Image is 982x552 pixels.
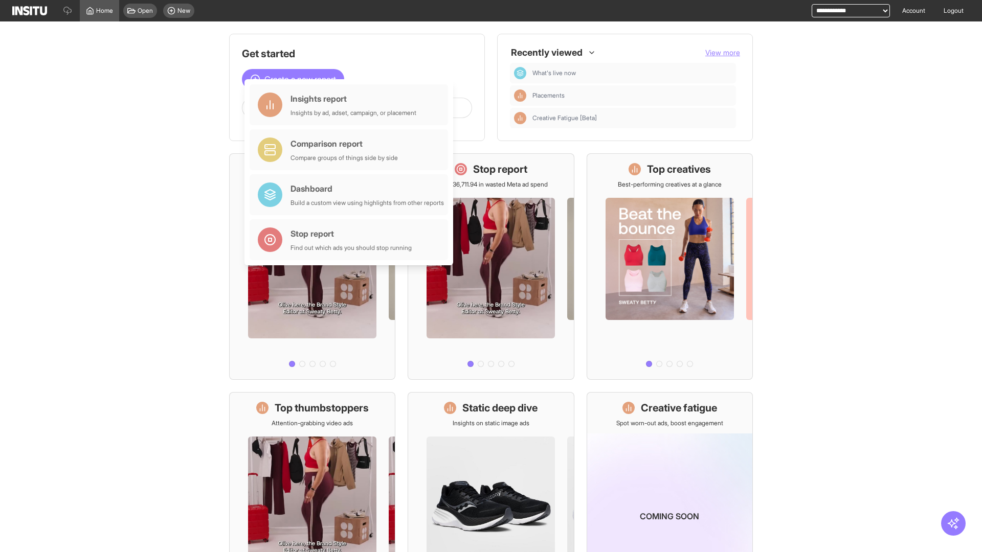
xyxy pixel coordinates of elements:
h1: Get started [242,47,472,61]
h1: Top creatives [647,162,711,176]
div: Stop report [291,227,412,240]
span: Creative Fatigue [Beta] [532,114,732,122]
div: Dashboard [514,67,526,79]
span: Home [96,7,113,15]
p: Insights on static image ads [453,419,529,427]
a: Top creativesBest-performing creatives at a glance [587,153,753,380]
a: Stop reportSave £36,711.94 in wasted Meta ad spend [408,153,574,380]
div: Find out which ads you should stop running [291,244,412,252]
div: Insights report [291,93,416,105]
div: Insights [514,89,526,102]
div: Insights [514,112,526,124]
span: What's live now [532,69,576,77]
div: Dashboard [291,182,444,195]
h1: Static deep dive [462,401,538,415]
span: Create a new report [264,73,336,85]
p: Save £36,711.94 in wasted Meta ad spend [434,180,548,189]
div: Insights by ad, adset, campaign, or placement [291,109,416,117]
span: Placements [532,91,732,100]
button: View more [705,48,740,58]
div: Compare groups of things side by side [291,154,398,162]
h1: Stop report [473,162,527,176]
span: New [177,7,190,15]
span: What's live now [532,69,732,77]
div: Build a custom view using highlights from other reports [291,199,444,207]
span: Placements [532,91,565,100]
img: Logo [12,6,47,15]
span: Open [138,7,153,15]
div: Comparison report [291,137,398,150]
span: View more [705,48,740,57]
p: Attention-grabbing video ads [272,419,353,427]
p: Best-performing creatives at a glance [618,180,722,189]
a: What's live nowSee all active ads instantly [229,153,395,380]
h1: Top thumbstoppers [275,401,369,415]
button: Create a new report [242,69,344,89]
span: Creative Fatigue [Beta] [532,114,597,122]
